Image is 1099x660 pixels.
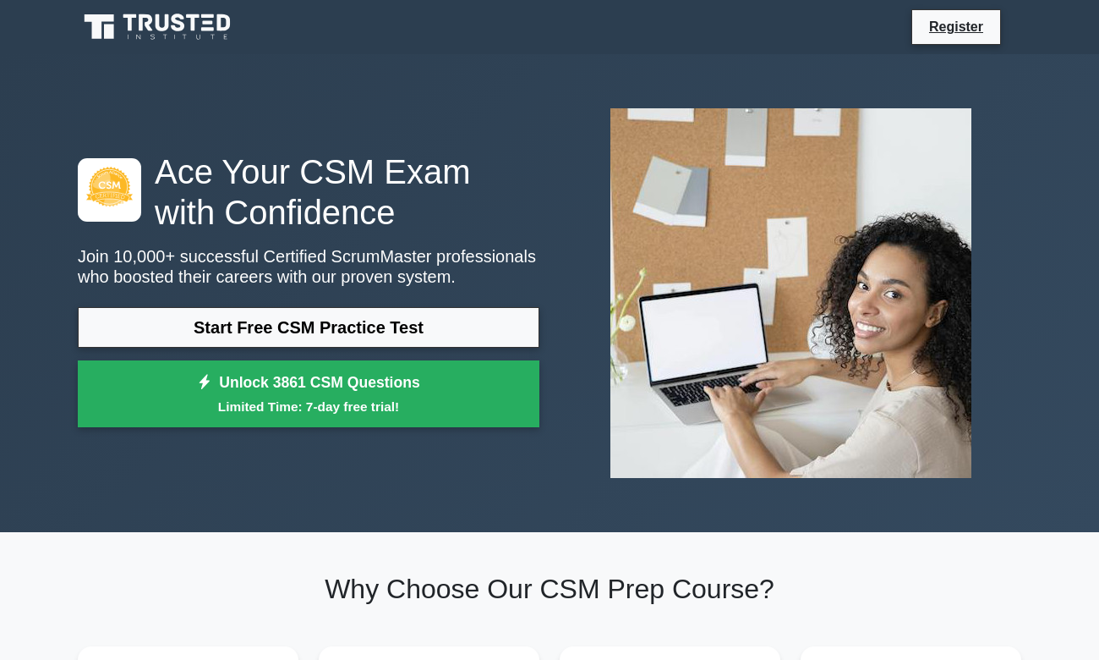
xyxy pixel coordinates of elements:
h1: Ace Your CSM Exam with Confidence [78,151,539,233]
a: Start Free CSM Practice Test [78,307,539,348]
a: Unlock 3861 CSM QuestionsLimited Time: 7-day free trial! [78,360,539,428]
h2: Why Choose Our CSM Prep Course? [78,573,1021,605]
small: Limited Time: 7-day free trial! [99,397,518,416]
a: Register [919,16,993,37]
p: Join 10,000+ successful Certified ScrumMaster professionals who boosted their careers with our pr... [78,246,539,287]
